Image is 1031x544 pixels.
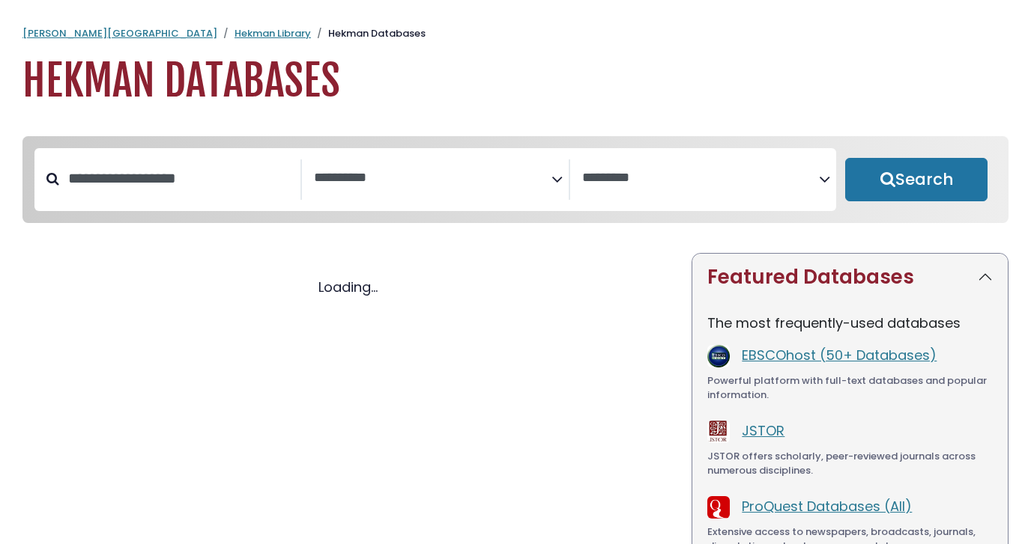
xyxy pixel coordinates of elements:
a: [PERSON_NAME][GEOGRAPHIC_DATA] [22,26,217,40]
h1: Hekman Databases [22,56,1009,106]
div: Powerful platform with full-text databases and popular information. [707,373,993,403]
a: Hekman Library [235,26,311,40]
div: Loading... [22,277,674,297]
a: ProQuest Databases (All) [742,497,912,516]
a: JSTOR [742,421,784,440]
textarea: Search [582,171,819,186]
button: Submit for Search Results [845,158,988,201]
div: JSTOR offers scholarly, peer-reviewed journals across numerous disciplines. [707,449,993,478]
nav: Search filters [22,136,1009,223]
textarea: Search [314,171,551,186]
input: Search database by title or keyword [59,166,300,191]
p: The most frequently-used databases [707,313,993,333]
li: Hekman Databases [311,26,426,41]
nav: breadcrumb [22,26,1009,41]
a: EBSCOhost (50+ Databases) [742,346,937,364]
button: Featured Databases [692,254,1008,301]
